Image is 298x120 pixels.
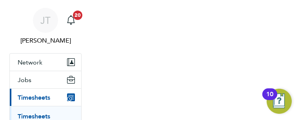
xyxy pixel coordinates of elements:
span: 20 [73,11,82,20]
button: Network [10,54,81,71]
button: Jobs [10,71,81,88]
button: Timesheets [10,89,81,106]
button: Open Resource Center, 10 new notifications [267,89,292,114]
a: JT[PERSON_NAME] [9,8,82,45]
span: Timesheets [18,94,50,101]
span: Jemma Thrower [9,36,82,45]
a: 20 [63,8,79,33]
div: 10 [266,94,273,104]
a: Timesheets [18,113,50,120]
span: Network [18,59,42,66]
span: JT [40,15,51,25]
span: Jobs [18,76,31,84]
